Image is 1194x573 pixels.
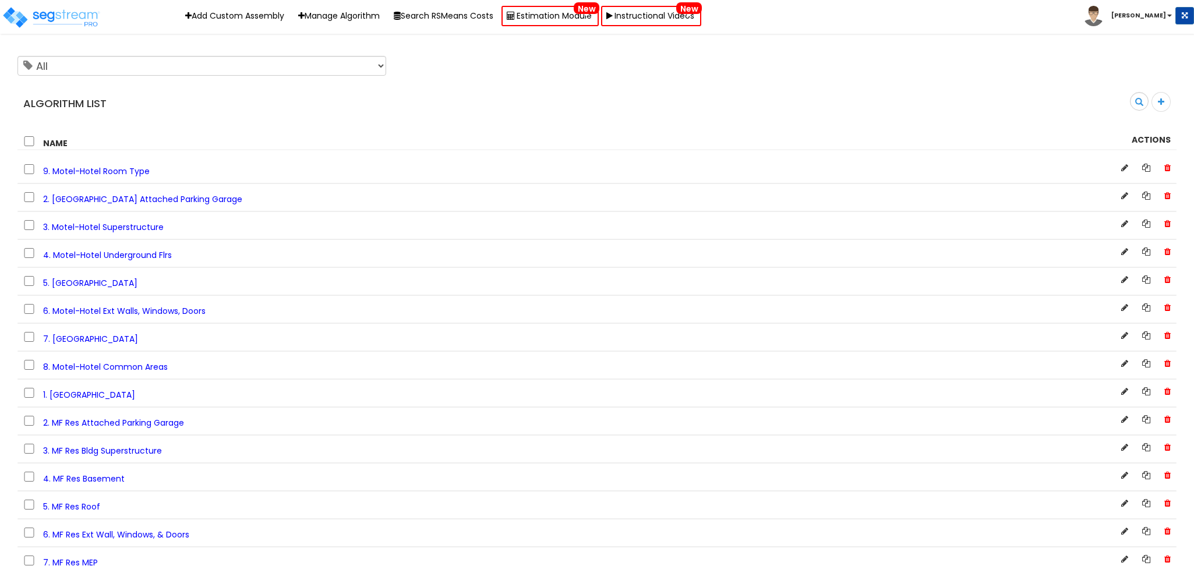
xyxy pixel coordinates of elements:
a: Copy Algorithm [1142,413,1150,425]
span: 9. Motel-Hotel Room Type [43,165,150,177]
span: 5. [GEOGRAPHIC_DATA] [43,277,137,289]
a: Copy Algorithm [1142,497,1150,509]
a: Estimation ModuleNew [501,6,599,26]
span: New [676,2,702,14]
a: Copy Algorithm [1142,246,1150,257]
span: Delete Asset Class [1164,413,1171,425]
span: 3. MF Res Bldg Superstructure [43,445,162,457]
span: 8. Motel-Hotel Common Areas [43,361,168,373]
span: 1. [GEOGRAPHIC_DATA] [43,389,135,401]
span: 4. MF Res Basement [43,473,125,484]
span: Delete Asset Class [1164,553,1171,565]
h4: Algorithm List [23,98,588,109]
a: Copy Algorithm [1142,441,1150,453]
a: Copy Algorithm [1142,218,1150,229]
a: Copy Algorithm [1142,274,1150,285]
a: Copy Algorithm [1142,469,1150,481]
span: Delete Asset Class [1164,302,1171,313]
span: 6. MF Res Ext Wall, Windows, & Doors [43,529,189,540]
span: 7. [GEOGRAPHIC_DATA] [43,333,138,345]
span: 2. [GEOGRAPHIC_DATA] Attached Parking Garage [43,193,242,205]
span: Delete Asset Class [1164,246,1171,257]
a: Copy Algorithm [1142,525,1150,537]
span: New [574,2,599,14]
a: Copy Algorithm [1142,302,1150,313]
a: Copy Algorithm [1142,358,1150,369]
a: Copy Algorithm [1142,162,1150,174]
span: 4. Motel-Hotel Underground Flrs [43,249,172,261]
select: Tags [17,56,386,76]
span: 7. MF Res MEP [43,557,98,568]
a: Copy Algorithm [1142,553,1150,565]
a: Instructional VideosNew [601,6,701,26]
a: Copy Algorithm [1142,190,1150,201]
span: Delete Asset Class [1164,441,1171,453]
b: [PERSON_NAME] [1111,11,1166,20]
strong: Name [43,137,68,149]
span: Delete Asset Class [1164,218,1171,229]
span: Delete Asset Class [1164,525,1171,537]
strong: Actions [1132,134,1171,146]
span: Delete Asset Class [1164,385,1171,397]
input: search algorithm [1112,93,1148,112]
a: Copy Algorithm [1142,330,1150,341]
span: 5. MF Res Roof [43,501,100,512]
a: Manage Algorithm [292,7,386,25]
span: Delete Asset Class [1164,469,1171,481]
span: 3. Motel-Hotel Superstructure [43,221,164,233]
span: Delete Asset Class [1164,274,1171,285]
img: logo_pro_r.png [2,6,101,29]
span: Delete Asset Class [1164,358,1171,369]
span: 6. Motel-Hotel Ext Walls, Windows, Doors [43,305,206,317]
img: avatar.png [1083,6,1104,26]
a: Add Custom Assembly [179,7,290,25]
span: 2. MF Res Attached Parking Garage [43,417,184,429]
span: Delete Asset Class [1164,162,1171,174]
button: Search RSMeans Costs [388,7,499,25]
span: Delete Asset Class [1164,330,1171,341]
a: Copy Algorithm [1142,385,1150,397]
span: Delete Asset Class [1164,497,1171,509]
span: Delete Asset Class [1164,190,1171,201]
